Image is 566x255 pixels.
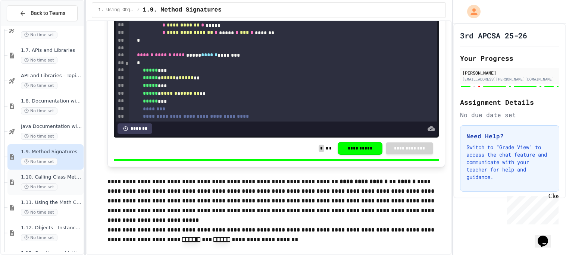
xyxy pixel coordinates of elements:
span: No time set [21,209,57,216]
div: Chat with us now!Close [3,3,51,47]
p: Switch to "Grade View" to access the chat feature and communicate with your teacher for help and ... [466,144,553,181]
span: No time set [21,234,57,241]
h2: Your Progress [460,53,559,63]
iframe: chat widget [535,225,559,248]
span: No time set [21,31,57,38]
span: No time set [21,82,57,89]
span: Back to Teams [31,9,65,17]
span: No time set [21,133,57,140]
span: Java Documentation with Comments - Topic 1.8 [21,123,82,130]
span: No time set [21,183,57,191]
iframe: chat widget [504,193,559,224]
span: 1.11. Using the Math Class [21,199,82,206]
h3: Need Help? [466,132,553,141]
span: No time set [21,57,57,64]
span: 1.9. Method Signatures [21,149,82,155]
span: API and Libraries - Topic 1.7 [21,73,82,79]
h1: 3rd APCSA 25-26 [460,30,527,41]
span: 1.8. Documentation with Comments and Preconditions [21,98,82,104]
div: My Account [459,3,482,20]
span: 1.12. Objects - Instances of Classes [21,225,82,231]
button: Back to Teams [7,5,78,21]
span: No time set [21,158,57,165]
span: / [137,7,140,13]
span: No time set [21,107,57,114]
span: 1. Using Objects and Methods [98,7,134,13]
div: No due date set [460,110,559,119]
div: [EMAIL_ADDRESS][PERSON_NAME][DOMAIN_NAME] [462,76,557,82]
span: 1.9. Method Signatures [143,6,222,15]
div: [PERSON_NAME] [462,69,557,76]
span: 1.10. Calling Class Methods [21,174,82,180]
h2: Assignment Details [460,97,559,107]
span: 1.7. APIs and Libraries [21,47,82,54]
